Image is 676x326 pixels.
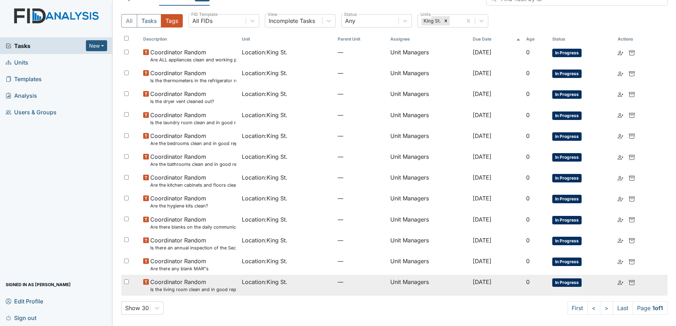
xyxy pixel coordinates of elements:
div: Any [345,17,355,25]
td: Unit Managers [387,66,470,87]
span: Location : King St. [242,69,287,77]
span: 0 [526,111,530,119]
span: Coordinator Random Are ALL appliances clean and working properly? [150,48,237,63]
span: Page [633,301,668,315]
span: — [338,132,385,140]
button: All [121,14,137,28]
span: In Progress [552,278,582,287]
span: In Progress [552,132,582,141]
a: Last [613,301,633,315]
td: Unit Managers [387,191,470,212]
span: Tasks [6,42,86,50]
span: In Progress [552,258,582,266]
small: Is there an annual inspection of the Security and Fire alarm system on file? [150,244,237,251]
span: [DATE] [473,153,491,160]
th: Toggle SortBy [239,33,334,45]
span: 0 [526,195,530,202]
span: Location : King St. [242,215,287,224]
span: Location : King St. [242,278,287,286]
span: — [338,173,385,182]
th: Toggle SortBy [523,33,550,45]
div: Incomplete Tasks [269,17,315,25]
span: — [338,194,385,203]
a: Archive [629,173,635,182]
span: Location : King St. [242,90,287,98]
span: — [338,111,385,119]
td: Unit Managers [387,150,470,170]
span: In Progress [552,237,582,245]
span: Edit Profile [6,296,43,307]
span: Templates [6,73,42,84]
span: In Progress [552,174,582,182]
span: 0 [526,237,530,244]
span: Coordinator Random Is the thermometers in the refrigerator reading between 34 degrees and 40 degr... [150,69,237,84]
small: Is the living room clean and in good repair? [150,286,237,293]
span: [DATE] [473,174,491,181]
small: Are ALL appliances clean and working properly? [150,56,237,63]
strong: 1 of 1 [652,304,663,312]
span: Coordinator Random Is there an annual inspection of the Security and Fire alarm system on file? [150,236,237,251]
span: Signed in as [PERSON_NAME] [6,279,71,290]
span: In Progress [552,195,582,203]
span: 0 [526,216,530,223]
small: Are the bathrooms clean and in good repair? [150,161,237,168]
a: Archive [629,132,635,140]
span: Location : King St. [242,111,287,119]
span: Coordinator Random Are the bathrooms clean and in good repair? [150,152,237,168]
div: Show 30 [125,304,149,312]
span: 0 [526,49,530,56]
small: Are the bedrooms clean and in good repair? [150,140,237,147]
span: 0 [526,70,530,77]
a: < [587,301,600,315]
span: Location : King St. [242,194,287,203]
th: Toggle SortBy [470,33,523,45]
span: Units [6,57,28,68]
th: Assignee [387,33,470,45]
span: — [338,152,385,161]
a: Archive [629,278,635,286]
a: Archive [629,257,635,265]
small: Is the laundry room clean and in good repair? [150,119,237,126]
span: Location : King St. [242,173,287,182]
a: Archive [629,48,635,56]
small: Are the kitchen cabinets and floors clean? [150,182,237,188]
td: Unit Managers [387,108,470,129]
td: Unit Managers [387,233,470,254]
div: Type filter [121,14,183,28]
small: Are there any blank MAR"s [150,265,209,272]
span: Coordinator Random Are the kitchen cabinets and floors clean? [150,173,237,188]
span: Coordinator Random Are there blanks on the daily communication logs that have not been addressed ... [150,215,237,230]
button: Tasks [137,14,161,28]
small: Is the thermometers in the refrigerator reading between 34 degrees and 40 degrees? [150,77,237,84]
span: Users & Groups [6,107,57,117]
span: Location : King St. [242,48,287,56]
th: Toggle SortBy [335,33,387,45]
a: Archive [629,69,635,77]
span: In Progress [552,153,582,162]
span: Location : King St. [242,257,287,265]
a: Archive [629,111,635,119]
span: [DATE] [473,278,491,285]
a: Archive [629,152,635,161]
span: Coordinator Random Is the laundry room clean and in good repair? [150,111,237,126]
span: Coordinator Random Are the hygiene kits clean? [150,194,208,209]
span: Coordinator Random Are the bedrooms clean and in good repair? [150,132,237,147]
div: King St. [421,16,442,25]
span: — [338,278,385,286]
span: 0 [526,174,530,181]
button: New [86,40,107,51]
span: — [338,69,385,77]
td: Unit Managers [387,170,470,191]
span: Analysis [6,90,37,101]
span: 0 [526,278,530,285]
span: [DATE] [473,237,491,244]
span: [DATE] [473,216,491,223]
span: [DATE] [473,258,491,265]
small: Are the hygiene kits clean? [150,203,208,209]
td: Unit Managers [387,45,470,66]
span: In Progress [552,216,582,224]
div: All FIDs [192,17,212,25]
span: — [338,90,385,98]
small: Are there blanks on the daily communication logs that have not been addressed by managers? [150,224,237,230]
td: Unit Managers [387,129,470,150]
